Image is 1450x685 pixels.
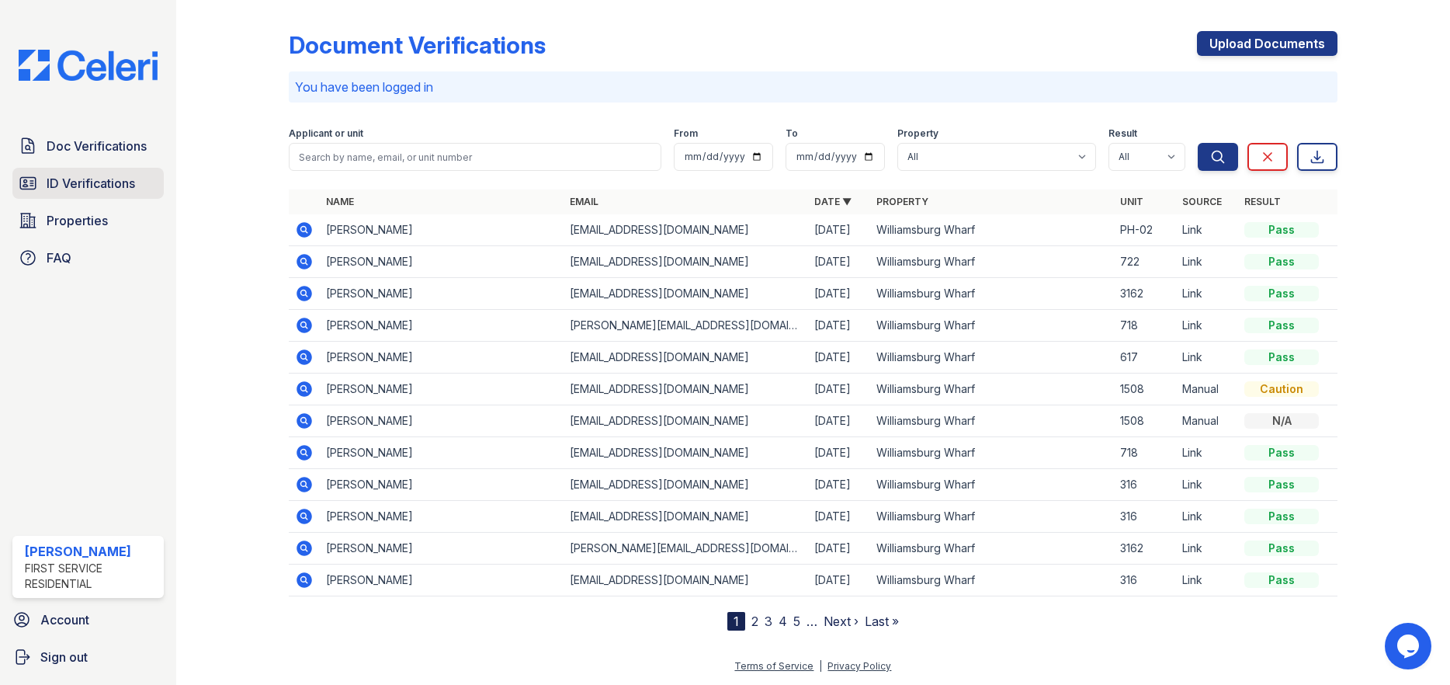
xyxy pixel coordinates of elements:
div: N/A [1244,413,1319,429]
td: 316 [1114,469,1176,501]
td: [DATE] [808,342,870,374]
a: 5 [793,614,800,629]
a: 2 [751,614,758,629]
td: [PERSON_NAME] [320,565,564,596]
span: FAQ [47,249,71,267]
td: Williamsburg Wharf [870,501,1115,533]
td: [PERSON_NAME] [320,437,564,469]
td: [EMAIL_ADDRESS][DOMAIN_NAME] [564,278,808,310]
td: Link [1176,246,1238,278]
td: [PERSON_NAME] [320,214,564,246]
td: Williamsburg Wharf [870,342,1115,374]
div: Pass [1244,286,1319,301]
span: Properties [47,211,108,230]
td: [DATE] [808,405,870,437]
span: … [807,612,817,631]
a: Last » [865,614,899,629]
td: [PERSON_NAME] [320,469,564,501]
td: Williamsburg Wharf [870,310,1115,342]
a: Name [326,196,354,207]
td: [EMAIL_ADDRESS][DOMAIN_NAME] [564,214,808,246]
td: 617 [1114,342,1176,374]
td: 722 [1114,246,1176,278]
td: [EMAIL_ADDRESS][DOMAIN_NAME] [564,405,808,437]
td: [DATE] [808,565,870,596]
td: 316 [1114,501,1176,533]
div: [PERSON_NAME] [25,542,158,561]
a: Doc Verifications [12,130,164,162]
td: Williamsburg Wharf [870,278,1115,310]
td: [EMAIL_ADDRESS][DOMAIN_NAME] [564,374,808,405]
p: You have been logged in [295,78,1332,96]
div: Pass [1244,222,1319,238]
a: Email [570,196,598,207]
a: ID Verifications [12,168,164,199]
td: Williamsburg Wharf [870,405,1115,437]
td: [DATE] [808,214,870,246]
td: [DATE] [808,469,870,501]
td: 316 [1114,565,1176,596]
td: Manual [1176,405,1238,437]
div: Pass [1244,254,1319,269]
div: Caution [1244,381,1319,397]
div: 1 [727,612,745,631]
a: Property [876,196,928,207]
td: Williamsburg Wharf [870,533,1115,565]
td: [EMAIL_ADDRESS][DOMAIN_NAME] [564,342,808,374]
iframe: chat widget [1385,623,1434,669]
td: 718 [1114,437,1176,469]
td: Williamsburg Wharf [870,214,1115,246]
label: To [786,127,798,140]
td: Link [1176,469,1238,501]
img: CE_Logo_Blue-a8612792a0a2168367f1c8372b55b34899dd931a85d93a1a3d3e32e68fde9ad4.png [6,50,170,81]
td: 718 [1114,310,1176,342]
label: Property [897,127,938,140]
td: 3162 [1114,533,1176,565]
td: [DATE] [808,310,870,342]
td: Link [1176,437,1238,469]
td: [PERSON_NAME][EMAIL_ADDRESS][DOMAIN_NAME] [564,533,808,565]
td: Link [1176,565,1238,596]
a: 4 [779,614,787,629]
td: 1508 [1114,374,1176,405]
td: [EMAIL_ADDRESS][DOMAIN_NAME] [564,469,808,501]
a: Next › [824,614,859,629]
td: [PERSON_NAME] [320,533,564,565]
td: Link [1176,342,1238,374]
td: Williamsburg Wharf [870,469,1115,501]
td: [PERSON_NAME] [320,374,564,405]
a: Terms of Service [734,660,813,672]
a: Source [1182,196,1222,207]
td: [PERSON_NAME] [320,405,564,437]
label: Result [1108,127,1137,140]
a: FAQ [12,242,164,273]
td: [DATE] [808,374,870,405]
td: [PERSON_NAME] [320,310,564,342]
a: Result [1244,196,1281,207]
td: [PERSON_NAME][EMAIL_ADDRESS][DOMAIN_NAME] [564,310,808,342]
td: Link [1176,533,1238,565]
a: Account [6,604,170,635]
span: ID Verifications [47,174,135,193]
td: Williamsburg Wharf [870,374,1115,405]
td: 1508 [1114,405,1176,437]
a: Properties [12,205,164,236]
div: | [819,660,822,672]
td: [PERSON_NAME] [320,501,564,533]
a: Sign out [6,642,170,673]
td: Link [1176,310,1238,342]
td: [DATE] [808,533,870,565]
span: Doc Verifications [47,137,147,155]
a: Unit [1120,196,1143,207]
span: Sign out [40,648,88,666]
td: [DATE] [808,278,870,310]
div: Pass [1244,318,1319,333]
td: [EMAIL_ADDRESS][DOMAIN_NAME] [564,246,808,278]
div: Pass [1244,445,1319,461]
td: Link [1176,278,1238,310]
div: Pass [1244,572,1319,588]
div: Pass [1244,509,1319,524]
td: [DATE] [808,501,870,533]
td: [PERSON_NAME] [320,342,564,374]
